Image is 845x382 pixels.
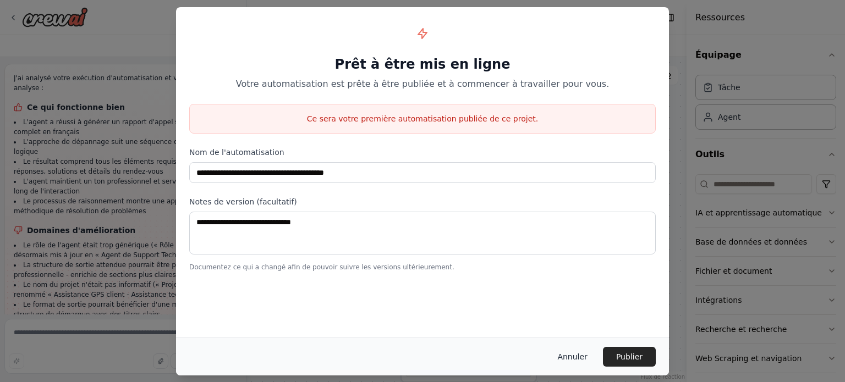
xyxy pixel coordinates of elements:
[335,57,511,72] font: Prêt à être mis en ligne
[307,114,538,123] font: Ce sera votre première automatisation publiée de ce projet.
[603,347,656,367] button: Publier
[189,197,297,206] font: Notes de version (facultatif)
[548,347,596,367] button: Annuler
[236,79,610,89] font: Votre automatisation est prête à être publiée et à commencer à travailler pour vous.
[616,352,643,361] font: Publier
[189,263,454,271] font: Documentez ce qui a changé afin de pouvoir suivre les versions ultérieurement.
[189,148,284,157] font: Nom de l'automatisation
[557,352,587,361] font: Annuler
